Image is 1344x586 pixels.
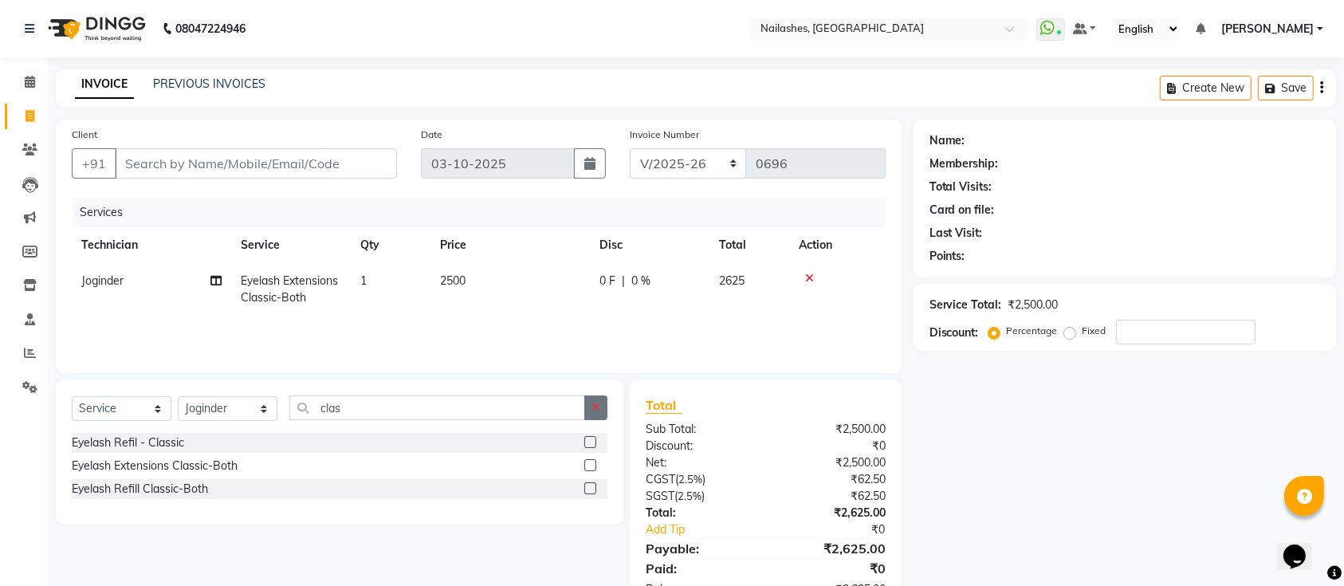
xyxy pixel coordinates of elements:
div: ₹0 [765,559,897,578]
th: Total [709,227,789,263]
a: INVOICE [75,70,134,99]
button: Save [1258,76,1314,100]
div: ₹62.50 [765,471,897,488]
a: PREVIOUS INVOICES [153,77,265,91]
span: 0 F [599,273,615,289]
div: ₹0 [765,438,897,454]
a: Add Tip [634,521,788,538]
div: ₹2,500.00 [765,421,897,438]
th: Price [430,227,590,263]
div: Total Visits: [929,179,992,195]
label: Date [421,128,442,142]
button: +91 [72,148,116,179]
span: 1 [360,273,367,288]
div: Card on file: [929,202,995,218]
span: CGST [646,472,675,486]
div: Eyelash Refill Classic-Both [72,481,208,498]
span: Total [646,397,682,414]
div: Paid: [634,559,765,578]
input: Search or Scan [289,395,585,420]
div: Payable: [634,539,765,558]
div: Eyelash Extensions Classic-Both [72,458,238,474]
th: Disc [590,227,709,263]
div: Eyelash Refil - Classic [72,435,184,451]
div: Membership: [929,155,999,172]
div: Last Visit: [929,225,983,242]
div: ₹2,500.00 [765,454,897,471]
span: Joginder [81,273,124,288]
span: 2625 [719,273,745,288]
div: Discount: [929,324,979,341]
img: logo [41,6,150,51]
span: 0 % [631,273,650,289]
span: Eyelash Extensions Classic-Both [241,273,338,305]
span: | [622,273,625,289]
span: SGST [646,489,674,503]
div: Discount: [634,438,765,454]
div: ₹2,625.00 [765,505,897,521]
div: ( ) [634,471,765,488]
span: [PERSON_NAME] [1221,21,1314,37]
div: Total: [634,505,765,521]
label: Fixed [1083,324,1106,338]
th: Action [789,227,886,263]
label: Percentage [1007,324,1058,338]
div: ₹2,625.00 [765,539,897,558]
th: Technician [72,227,231,263]
div: Service Total: [929,297,1002,313]
label: Invoice Number [630,128,699,142]
input: Search by Name/Mobile/Email/Code [115,148,397,179]
th: Qty [351,227,430,263]
div: Name: [929,132,965,149]
div: Sub Total: [634,421,765,438]
b: 08047224946 [175,6,246,51]
label: Client [72,128,97,142]
button: Create New [1160,76,1252,100]
span: 2500 [440,273,466,288]
div: ₹0 [788,521,898,538]
div: Net: [634,454,765,471]
div: ( ) [634,488,765,505]
span: 2.5% [678,490,701,502]
th: Service [231,227,351,263]
div: Points: [929,248,965,265]
iframe: chat widget [1277,522,1328,570]
div: ₹2,500.00 [1008,297,1059,313]
span: 2.5% [678,473,702,486]
div: Services [73,198,898,227]
div: ₹62.50 [765,488,897,505]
